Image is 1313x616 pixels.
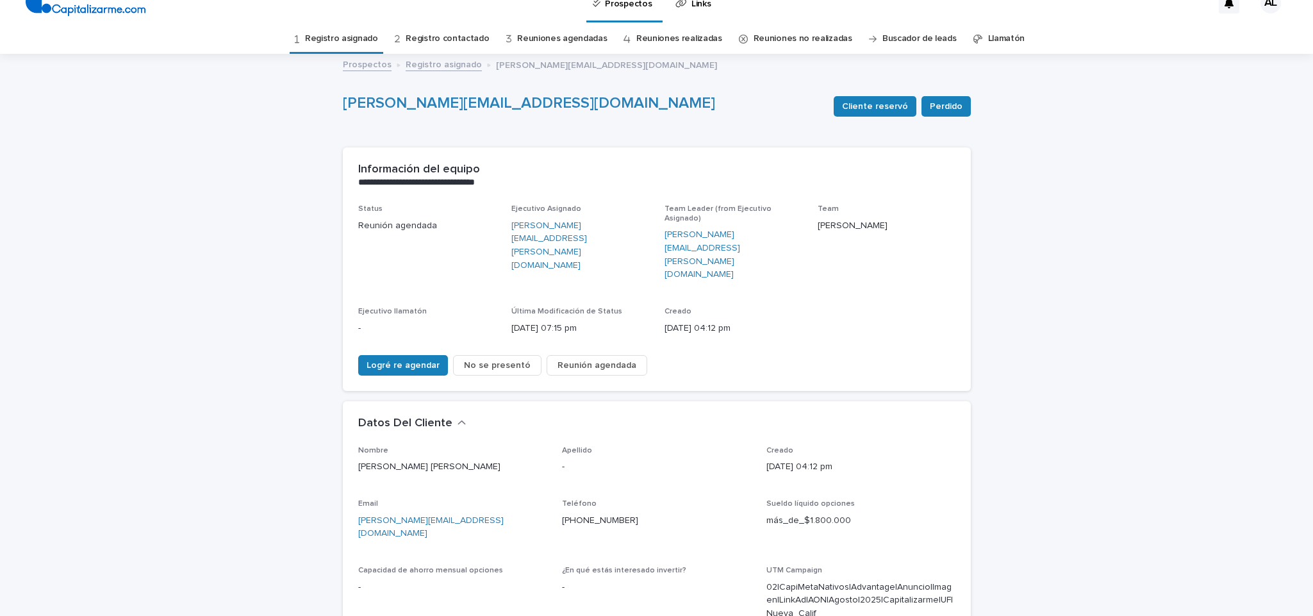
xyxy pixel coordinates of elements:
[358,447,388,454] span: Nombre
[562,500,597,508] span: Teléfono
[464,359,531,372] span: No se presentó
[766,460,955,474] p: [DATE] 04:12 pm
[562,460,751,474] p: -
[358,500,378,508] span: Email
[453,355,541,376] button: No se presentó
[547,355,647,376] button: Reunión agendada
[358,219,496,233] p: Reunión agendada
[557,359,636,372] span: Reunión agendada
[766,567,822,574] span: UTM Campaign
[511,308,622,315] span: Última Modificación de Status
[562,516,638,525] a: [PHONE_NUMBER]
[562,447,592,454] span: Apellido
[343,96,715,111] a: [PERSON_NAME][EMAIL_ADDRESS][DOMAIN_NAME]
[818,205,839,213] span: Team
[818,219,955,233] p: [PERSON_NAME]
[882,24,957,54] a: Buscador de leads
[343,56,392,71] a: Prospectos
[358,417,452,431] h2: Datos Del Cliente
[511,322,649,335] p: [DATE] 07:15 pm
[358,460,547,474] p: [PERSON_NAME] [PERSON_NAME]
[842,100,908,113] span: Cliente reservó
[517,24,607,54] a: Reuniones agendadas
[496,57,717,71] p: [PERSON_NAME][EMAIL_ADDRESS][DOMAIN_NAME]
[930,100,962,113] span: Perdido
[358,417,467,431] button: Datos Del Cliente
[511,205,581,213] span: Ejecutivo Asignado
[358,163,480,177] h2: Información del equipo
[358,516,504,538] a: [PERSON_NAME][EMAIL_ADDRESS][DOMAIN_NAME]
[988,24,1025,54] a: Llamatón
[406,56,482,71] a: Registro asignado
[358,322,496,335] p: -
[358,355,448,376] button: Logré re agendar
[665,205,772,222] span: Team Leader (from Ejecutivo Asignado)
[562,581,751,594] p: -
[358,205,383,213] span: Status
[766,514,955,528] p: más_de_$1.800.000
[406,24,489,54] a: Registro contactado
[358,567,503,574] span: Capacidad de ahorro mensual opciones
[636,24,722,54] a: Reuniones realizadas
[562,567,686,574] span: ¿En qué estás interesado invertir?
[367,359,440,372] span: Logré re agendar
[766,500,855,508] span: Sueldo líquido opciones
[921,96,971,117] button: Perdido
[358,581,547,594] p: -
[358,308,427,315] span: Ejecutivo llamatón
[665,228,802,281] a: [PERSON_NAME][EMAIL_ADDRESS][PERSON_NAME][DOMAIN_NAME]
[766,447,793,454] span: Creado
[665,322,802,335] p: [DATE] 04:12 pm
[305,24,378,54] a: Registro asignado
[754,24,852,54] a: Reuniones no realizadas
[665,308,691,315] span: Creado
[511,219,649,272] a: [PERSON_NAME][EMAIL_ADDRESS][PERSON_NAME][DOMAIN_NAME]
[834,96,916,117] button: Cliente reservó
